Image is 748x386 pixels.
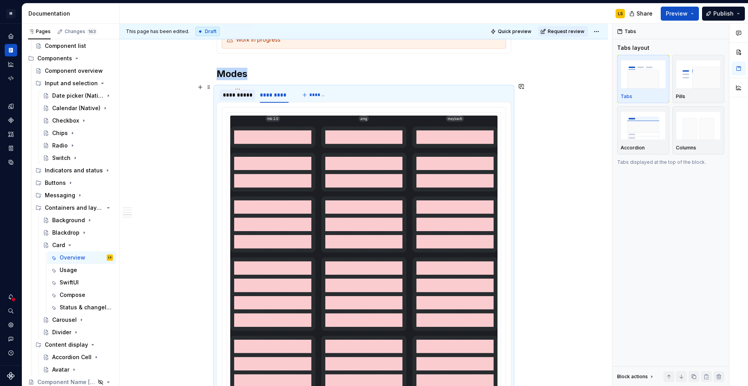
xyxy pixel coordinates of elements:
span: Request review [548,28,584,35]
a: Usage [47,264,116,276]
h2: Modes [217,68,511,80]
button: placeholderPills [672,55,725,103]
a: Settings [5,319,17,331]
div: Messaging [45,191,75,199]
button: Search ⌘K [5,305,17,317]
div: Indicators and status [32,164,116,177]
svg: Supernova Logo [7,372,15,380]
a: Switch [40,152,116,164]
div: Card [52,241,65,249]
div: Draft [196,27,220,36]
div: Blackdrop [52,229,79,237]
button: Notifications [5,291,17,303]
div: Pages [28,28,51,35]
div: Date picker (Native) [52,92,104,100]
span: Preview [666,10,688,18]
a: Design tokens [5,100,17,112]
button: M [2,5,20,22]
div: Avatar [52,366,69,374]
a: Compose [47,289,116,301]
p: Pills [676,93,685,100]
a: OverviewLS [47,251,116,264]
p: Columns [676,145,696,151]
div: Input and selection [32,77,116,89]
a: Accordion Cell [40,351,116,363]
div: Work in progress [236,36,501,44]
a: Divider [40,326,116,339]
div: Checkbox [52,117,79,125]
div: Component list [45,42,86,50]
div: Divider [52,328,71,336]
div: Chips [52,129,68,137]
a: Home [5,30,17,42]
a: Calendar (Native) [40,102,116,114]
a: Documentation [5,44,17,56]
span: 163 [87,28,97,35]
p: Accordion [621,145,645,151]
div: Background [52,216,85,224]
div: Component overview [45,67,103,75]
div: LS [108,254,112,261]
img: placeholder [676,60,721,88]
div: Switch [52,154,71,162]
a: Component list [32,40,116,52]
div: SwiftUI [60,279,79,286]
div: Changes [65,28,97,35]
div: Buttons [45,179,66,187]
a: Card [40,239,116,251]
button: Share [625,7,658,21]
a: Date picker (Native) [40,89,116,102]
div: Calendar (Native) [52,104,101,112]
div: Input and selection [45,79,98,87]
button: placeholderAccordion [617,106,669,154]
div: Content display [45,341,88,349]
button: Request review [538,26,588,37]
a: Carousel [40,314,116,326]
button: placeholderColumns [672,106,725,154]
div: Messaging [32,189,116,202]
div: Content display [32,339,116,351]
div: Block actions [617,371,655,382]
div: Radio [52,142,68,149]
a: Radio [40,139,116,152]
span: Quick preview [498,28,531,35]
a: Assets [5,128,17,140]
div: Tabs layout [617,44,649,52]
button: Quick preview [488,26,535,37]
div: Component Name [Template] [37,378,95,386]
div: Usage [60,266,77,274]
a: Code automation [5,72,17,84]
a: SwiftUI [47,276,116,289]
p: Tabs [621,93,632,100]
a: Background [40,214,116,226]
div: Components [5,114,17,126]
div: Components [25,52,116,65]
img: placeholder [621,60,666,88]
div: Containers and layout [32,202,116,214]
img: placeholder [621,111,666,140]
section-item: Light mode [222,31,506,49]
div: Carousel [52,316,77,324]
a: Data sources [5,156,17,168]
a: Storybook stories [5,142,17,154]
a: Analytics [5,58,17,70]
button: Publish [702,7,745,21]
div: M [6,9,16,18]
button: Contact support [5,333,17,345]
a: Chips [40,127,116,139]
img: placeholder [676,111,721,140]
span: Publish [713,10,734,18]
div: Indicators and status [45,167,103,174]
